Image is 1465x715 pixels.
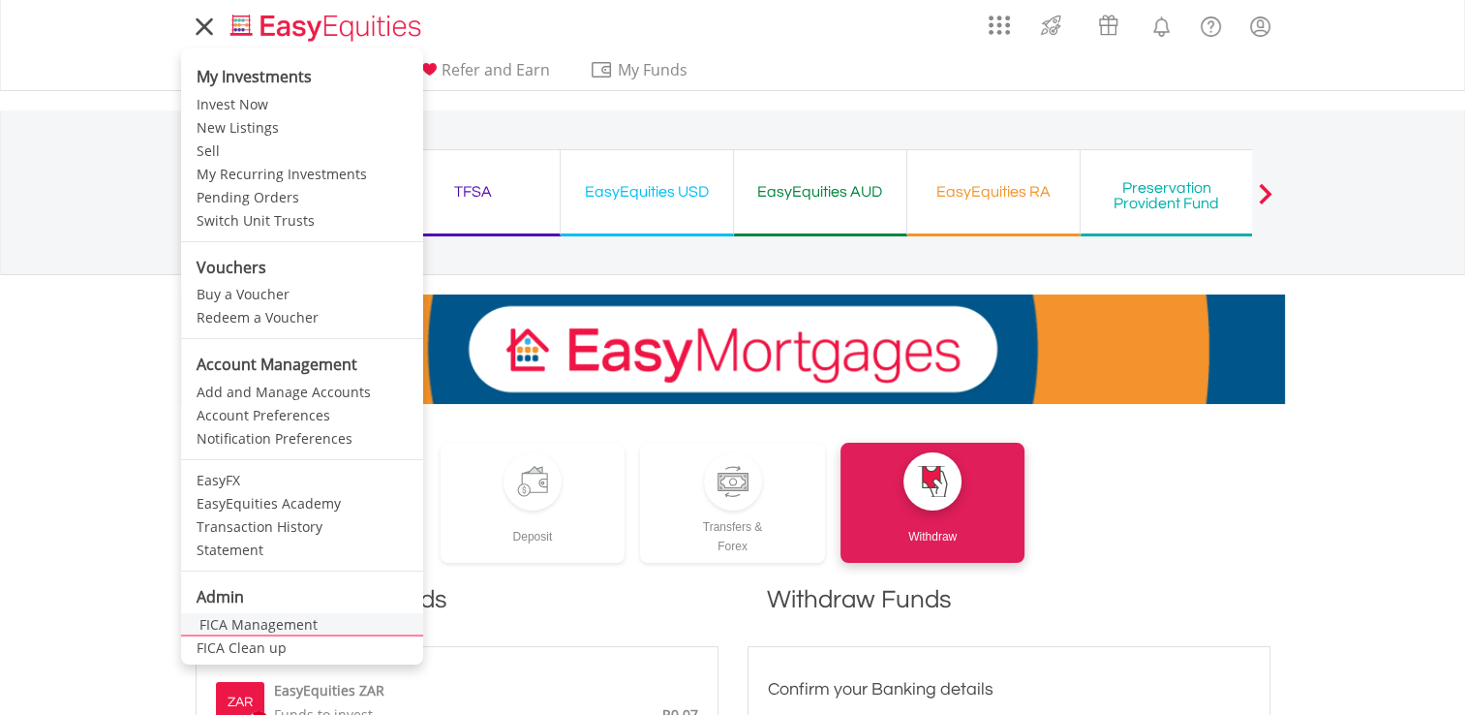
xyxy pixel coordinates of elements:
a: Sell [181,140,423,163]
a: EasyEquities Academy [181,492,423,515]
img: thrive-v2.svg [1035,10,1067,41]
li: Account Management [181,348,423,381]
div: Preservation Provident Fund [1092,180,1241,211]
li: My Investments [181,53,423,93]
a: Transfers &Forex [640,443,825,563]
a: Notification Preferences [181,427,423,451]
a: Invest Now [181,93,423,116]
div: Transfers & Forex [640,511,825,556]
div: EasyEquities AUD [746,178,895,205]
a: Home page [223,5,429,44]
label: ZAR [228,693,253,712]
a: New Listings [181,116,423,140]
h3: Confirm your Banking details [768,676,1250,703]
a: Withdraw [840,443,1025,563]
a: My Profile [1236,5,1285,47]
div: EasyEquities USD [572,178,721,205]
li: Admin [181,580,423,613]
img: grid-menu-icon.svg [989,15,1010,36]
a: Pending Orders [181,186,423,209]
a: Buy a Voucher [181,283,423,306]
div: EasyEquities RA [919,178,1068,205]
a: Vouchers [1080,5,1137,41]
h1: Withdrawable Funds [196,582,718,637]
a: Redeem a Voucher [181,306,423,329]
a: AppsGrid [976,5,1022,36]
a: Account Preferences [181,404,423,427]
h1: Withdraw Funds [748,582,1270,637]
a: EasyFX [181,469,423,492]
a: My Recurring Investments [181,163,423,186]
a: FICA Clean up [181,637,423,660]
a: FAQ's and Support [1186,5,1236,44]
a: Transaction History [181,515,423,539]
div: TFSA [399,178,548,205]
a: FICA Management [181,613,423,637]
a: Refer and Earn [410,60,558,90]
a: Add and Manage Accounts [181,381,423,404]
button: Next [1246,193,1285,212]
label: EasyEquities ZAR [274,681,384,700]
span: Refer and Earn [442,59,550,80]
img: vouchers-v2.svg [1092,10,1124,41]
div: Withdraw [840,511,1025,546]
a: Statement [181,539,423,562]
a: Notifications [1137,5,1186,44]
div: Deposit [441,511,626,546]
a: Deposit [441,443,626,563]
span: My Funds [590,57,717,82]
img: EasyMortage Promotion Banner [181,295,1285,404]
a: Switch Unit Trusts [181,209,423,233]
li: Vouchers [181,251,423,284]
img: EasyEquities_Logo.png [227,12,429,44]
